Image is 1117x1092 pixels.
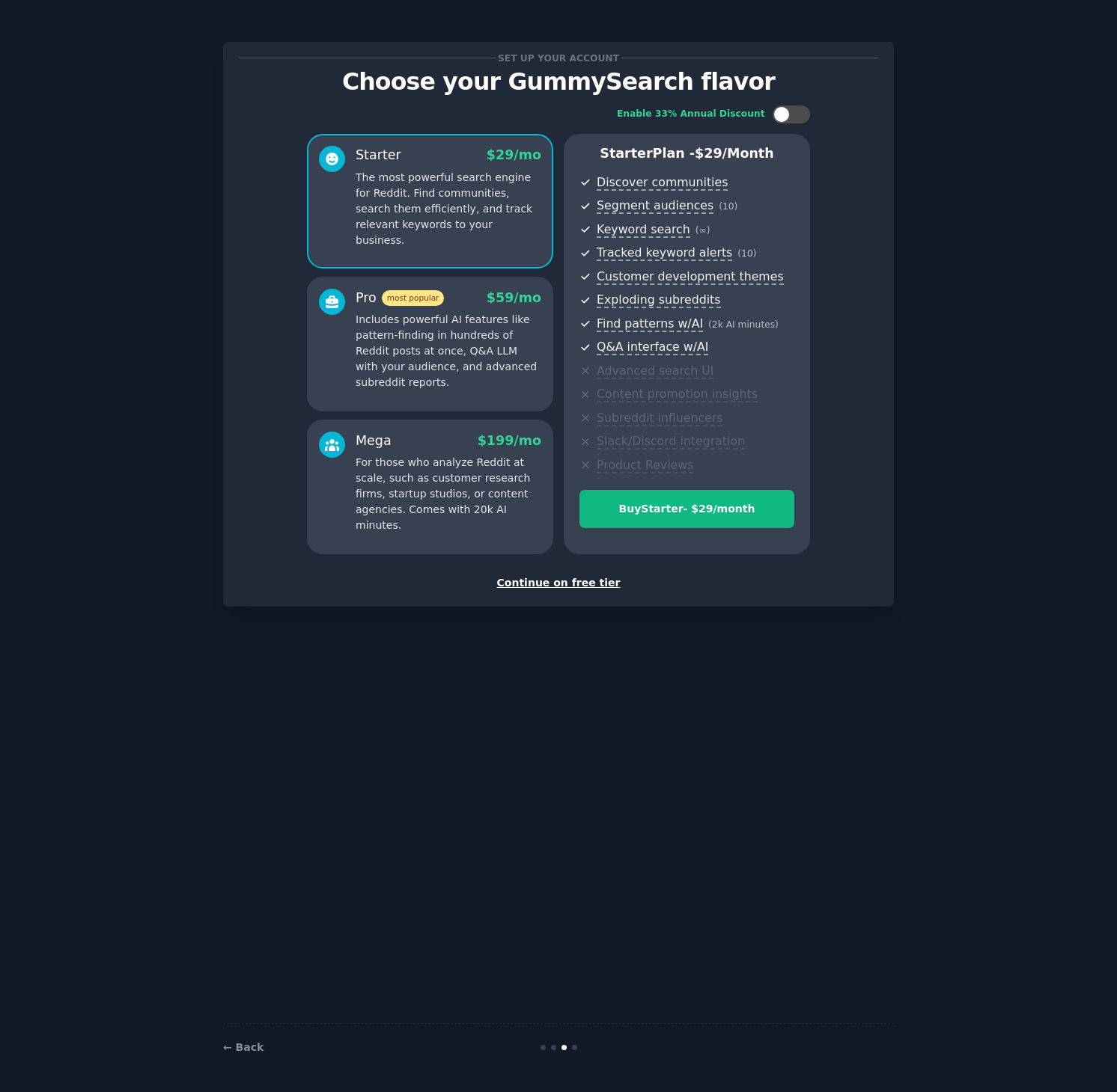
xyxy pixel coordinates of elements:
[579,144,794,163] p: Starter Plan -
[478,433,541,448] span: $ 199 /mo
[487,147,541,162] span: $ 29 /mo
[719,201,737,212] span: ( 10 )
[597,340,708,355] span: Q&A interface w/AI
[496,50,622,66] span: Set up your account
[356,289,444,307] div: Pro
[356,146,401,165] div: Starter
[696,225,710,236] span: ( ∞ )
[223,1041,264,1053] a: ← Back
[597,175,728,191] span: Discover communities
[617,108,765,121] div: Enable 33% Annual Discount
[597,387,758,402] span: Content promotion insights
[597,222,690,238] span: Keyword search
[708,319,779,330] span: ( 2k AI minutes )
[239,575,878,591] div: Continue on free tier
[597,269,784,285] span: Customer development themes
[597,292,720,308] span: Exploding subreddits
[580,501,794,517] div: Buy Starter - $ 29 /month
[356,455,541,533] p: For those who analyze Reddit at scale, such as customer research firms, startup studios, or conte...
[597,245,732,261] span: Tracked keyword alerts
[695,146,774,161] span: $ 29 /month
[239,69,878,95] p: Choose your GummySearch flavor
[597,316,703,332] span: Find patterns w/AI
[597,458,693,473] span: Product Reviews
[487,290,541,305] span: $ 59 /mo
[597,364,713,379] span: Advanced search UI
[597,198,713,214] span: Segment audiences
[356,312,541,390] p: Includes powerful AI features like pattern-finding in hundreds of Reddit posts at once, Q&A LLM w...
[579,490,794,528] button: BuyStarter- $29/month
[737,248,756,259] span: ( 10 )
[356,170,541,248] p: The most powerful search engine for Reddit. Find communities, search them efficiently, and track ...
[382,290,445,306] span: most popular
[356,432,392,450] div: Mega
[597,434,745,450] span: Slack/Discord integration
[597,411,722,426] span: Subreddit influencers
